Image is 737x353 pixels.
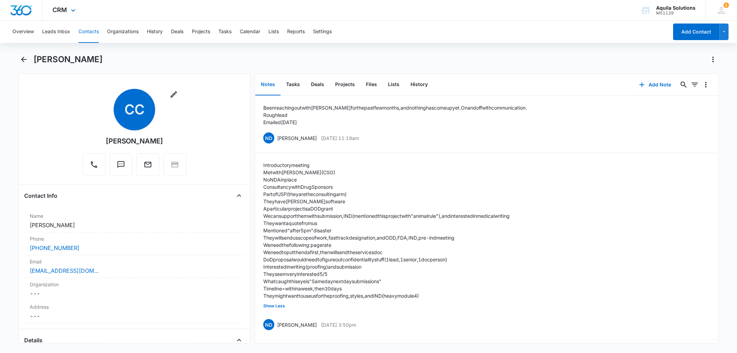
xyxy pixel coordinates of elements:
p: Rough lead [263,111,527,119]
label: Phone [30,235,239,242]
p: They seem very interested 5/5 [263,270,510,278]
p: They will send us scope of work, fast track designation, and ODD, FDA, IND, pre-ind meeting [263,234,510,241]
div: [PERSON_NAME] [106,136,163,146]
button: Email [136,153,159,176]
button: Reports [287,21,305,43]
a: [PHONE_NUMBER] [30,244,79,252]
button: History [405,74,433,95]
div: Organization--- [24,278,244,300]
button: Overview [12,21,34,43]
p: [DATE] 11:19am [321,134,359,142]
h4: Details [24,336,42,344]
button: Projects [192,21,210,43]
p: Emailed [DATE] [263,119,527,126]
button: Settings [313,21,332,43]
button: History [147,21,163,43]
label: Organization [30,281,239,288]
span: ND [263,132,274,143]
span: ND [263,319,274,330]
p: We need to put the nda first, then will send the services doc [263,249,510,256]
button: Projects [330,74,360,95]
button: Back [18,54,29,65]
label: Name [30,212,239,220]
div: Email[EMAIL_ADDRESS][DOMAIN_NAME] [24,255,244,278]
dd: [PERSON_NAME] [30,221,239,229]
p: No NDA in place [263,176,510,183]
div: notifications count [724,2,729,8]
div: Address--- [24,300,244,323]
button: Tasks [281,74,305,95]
button: Text [110,153,132,176]
dd: --- [30,289,239,298]
p: [PERSON_NAME] [277,134,317,142]
p: Mentioned "after 5 pm" disaster [263,227,510,234]
p: Introductory meeting [263,161,510,169]
p: A particular project is a DOD grant [263,205,510,212]
button: Search... [678,79,689,90]
p: [DATE] 3:50pm [321,321,356,328]
p: Interested in writing (proofing) and submission [263,263,510,270]
a: Email [136,164,159,170]
label: Address [30,303,239,310]
div: Name[PERSON_NAME] [24,210,244,232]
p: We can support them with submission, IND (mentioned this project with "animal rule"), and interes... [263,212,510,220]
p: They might want to use us for the proofing, styles, and IND (heavy module 4) [263,292,510,299]
button: Show Less [263,299,285,313]
p: What caught his eye is "Same day next day submissions" [263,278,510,285]
button: Add Note [632,76,678,93]
p: Met with [PERSON_NAME] (CSO) [263,169,510,176]
button: Calendar [240,21,260,43]
button: Deals [305,74,330,95]
dd: --- [30,312,239,320]
button: Leads Inbox [42,21,70,43]
p: Been reaching out with [PERSON_NAME] for the past few months, and nothing has come up yet. On and... [263,104,527,111]
p: Consultancy with Drug Sponsors [263,183,510,191]
p: DoD proposal would need to figure out confidentiality stuff (1 lead, 1 senior, 1 doc person) [263,256,510,263]
p: [PERSON_NAME] [277,321,317,328]
button: Add Contact [673,24,720,40]
p: They have [PERSON_NAME] software [263,198,510,205]
button: Lists [382,74,405,95]
span: 1 [724,2,729,8]
button: Deals [171,21,183,43]
p: Part of USP (they are the consulting arm) [263,191,510,198]
button: Close [234,190,245,201]
button: Files [360,74,382,95]
button: Organizations [107,21,139,43]
div: account name [656,5,696,11]
p: Timeline=within a week, then 30 days [263,285,510,292]
a: Text [110,164,132,170]
button: Overflow Menu [700,79,711,90]
a: Call [83,164,105,170]
label: Email [30,258,239,265]
button: Call [83,153,105,176]
button: Notes [255,74,281,95]
button: Close [234,335,245,346]
div: account id [656,11,696,16]
h4: Contact Info [24,192,57,200]
span: CRM [53,6,67,13]
span: CC [114,89,155,130]
div: Phone[PHONE_NUMBER] [24,232,244,255]
a: [EMAIL_ADDRESS][DOMAIN_NAME] [30,267,99,275]
button: Filters [689,79,700,90]
p: We need the following: page rate [263,241,510,249]
h1: [PERSON_NAME] [34,54,103,65]
button: Actions [708,54,719,65]
button: Contacts [78,21,99,43]
button: Lists [268,21,279,43]
p: They want a quote from us [263,220,510,227]
button: Tasks [218,21,232,43]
